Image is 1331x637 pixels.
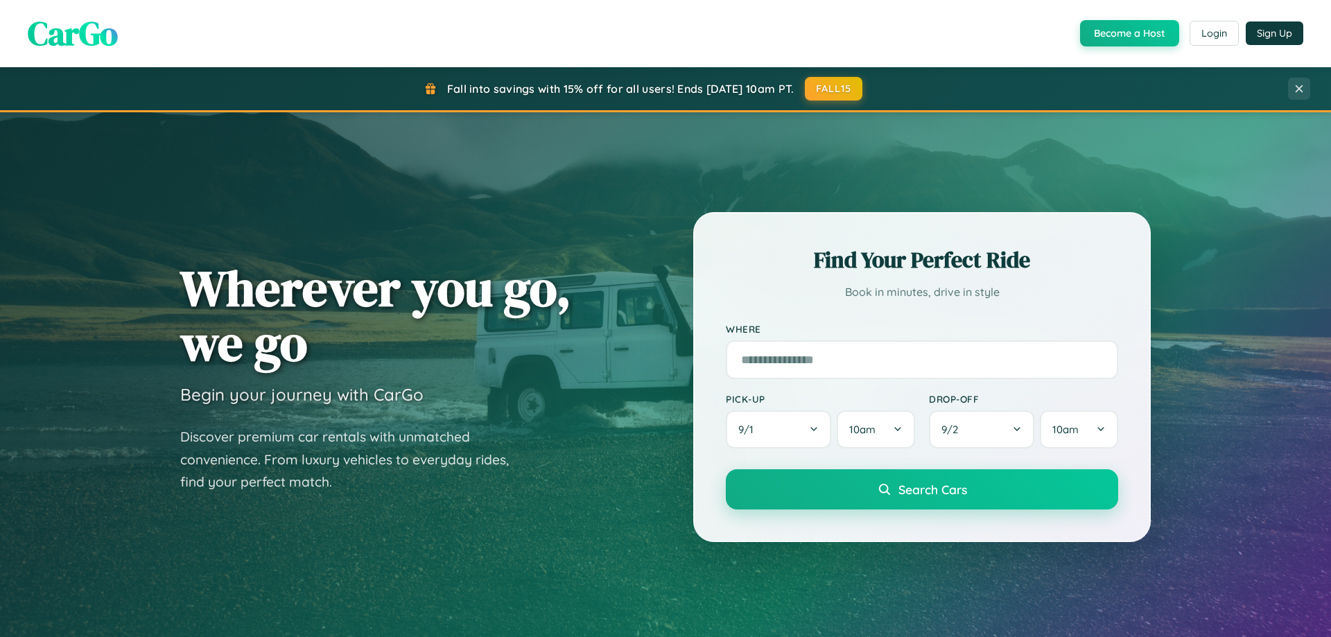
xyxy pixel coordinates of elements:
[180,426,527,494] p: Discover premium car rentals with unmatched convenience. From luxury vehicles to everyday rides, ...
[929,393,1118,405] label: Drop-off
[837,410,915,448] button: 10am
[1040,410,1118,448] button: 10am
[180,261,571,370] h1: Wherever you go, we go
[726,410,831,448] button: 9/1
[898,482,967,497] span: Search Cars
[726,393,915,405] label: Pick-up
[726,469,1118,509] button: Search Cars
[726,245,1118,275] h2: Find Your Perfect Ride
[726,282,1118,302] p: Book in minutes, drive in style
[805,77,863,101] button: FALL15
[726,323,1118,335] label: Where
[1190,21,1239,46] button: Login
[447,82,794,96] span: Fall into savings with 15% off for all users! Ends [DATE] 10am PT.
[180,384,424,405] h3: Begin your journey with CarGo
[1052,423,1079,436] span: 10am
[1246,21,1303,45] button: Sign Up
[28,10,118,56] span: CarGo
[738,423,760,436] span: 9 / 1
[1080,20,1179,46] button: Become a Host
[941,423,965,436] span: 9 / 2
[929,410,1034,448] button: 9/2
[849,423,876,436] span: 10am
